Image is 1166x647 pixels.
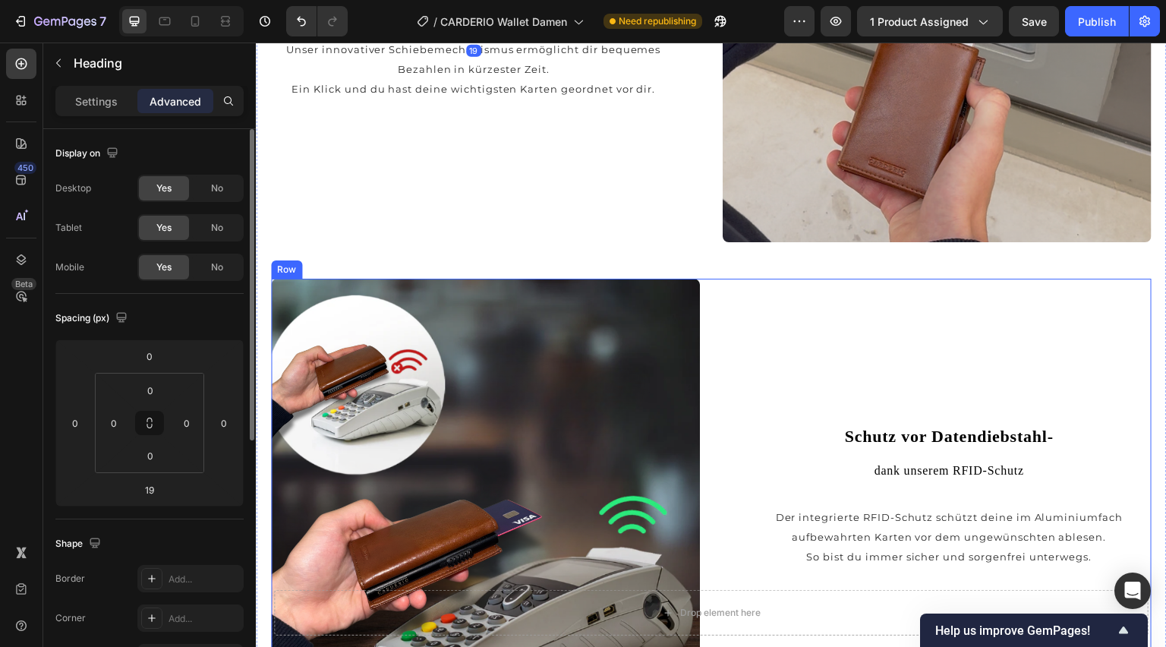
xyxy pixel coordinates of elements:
div: Open Intercom Messenger [1114,573,1151,609]
button: 1 product assigned [857,6,1003,36]
div: Publish [1078,14,1116,30]
div: Add... [169,573,240,586]
div: Add... [169,612,240,626]
span: No [211,221,223,235]
span: Need republishing [619,14,696,28]
p: Advanced [150,93,201,109]
div: Rich Text Editor. Editing area: main [491,463,896,526]
p: 7 [99,12,106,30]
div: Undo/Redo [286,6,348,36]
span: No [211,260,223,274]
div: Border [55,572,85,585]
span: Yes [156,181,172,195]
div: Drop element here [424,564,505,576]
div: Beta [11,278,36,290]
span: Save [1022,15,1047,28]
span: Ein Klick und du hast deine wichtigsten Karten geordnet vor dir. [36,40,399,52]
input: 0px [135,379,165,402]
span: Yes [156,260,172,274]
input: 0px [102,412,125,434]
input: 0px [135,444,165,467]
div: Corner [55,611,86,625]
div: Row [18,220,43,234]
span: Help us improve GemPages! [935,623,1114,638]
strong: Schutz vor Datendiebstahl- [589,384,798,403]
span: dank unserem RFID-Schutz [619,421,768,434]
input: 0 [213,412,235,434]
span: So bist du immer sicher und sorgenfrei unterwegs. [550,508,836,520]
div: 450 [14,162,36,174]
div: Desktop [55,181,91,195]
div: Spacing (px) [55,308,131,329]
input: 0 [134,345,165,368]
span: CARDERIO Wallet Damen [440,14,567,30]
p: Heading [74,54,238,72]
div: Mobile [55,260,84,274]
span: Yes [156,221,172,235]
div: Display on [55,144,121,164]
span: Unser innovativer Schiebemechanismus ermöglicht dir bequemes Bezahlen in kürzester Zeit. [30,1,405,33]
iframe: Design area [256,43,1166,647]
input: 19 [134,478,165,501]
button: Publish [1065,6,1129,36]
div: Tablet [55,221,82,235]
div: Shape [55,534,104,554]
span: No [211,181,223,195]
button: Save [1009,6,1059,36]
span: / [433,14,437,30]
p: Settings [75,93,118,109]
input: 0 [64,412,87,434]
button: Show survey - Help us improve GemPages! [935,621,1133,639]
input: 0px [175,412,198,434]
div: 19 [210,2,225,14]
button: 7 [6,6,113,36]
span: 1 product assigned [870,14,969,30]
span: Der integrierte RFID-Schutz schützt deine im Aluminiumfach aufbewahrten Karten vor dem ungewünsch... [520,469,868,500]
